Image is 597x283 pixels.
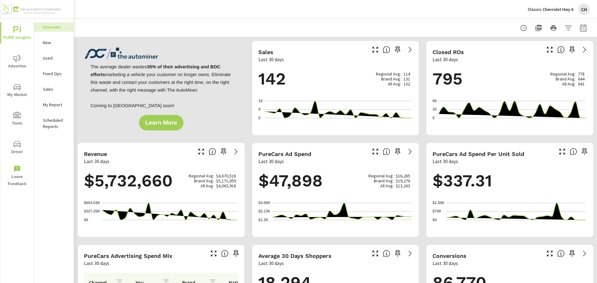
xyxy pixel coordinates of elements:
span: Save this to your personalized report [393,45,403,55]
p: Last 30 days [258,157,284,165]
p: New [43,39,69,46]
span: Save this to your personalized report [567,249,577,258]
span: Save this to your personalized report [393,249,403,258]
button: Make Fullscreen [557,147,567,157]
p: Last 30 days [433,56,458,63]
p: $16,285 [396,173,410,178]
p: 131 [404,76,410,81]
a: See more details in report [231,147,241,157]
span: Number of Repair Orders Closed by the selected dealership group over the selected time range. [So... [557,46,565,53]
span: Learn More [145,120,177,126]
p: Brand Avg: [194,178,214,183]
text: 33 [433,107,437,112]
div: nav menu [0,19,34,190]
p: Scheduled Reports [43,117,69,130]
p: 102 [404,81,410,86]
h5: PureCars Advertising Spend Mix [84,253,172,259]
button: Make Fullscreen [196,147,206,157]
p: [DATE] [391,123,413,129]
text: $0 [84,218,88,222]
h5: Revenue [84,151,107,157]
p: Used [43,55,69,61]
p: Last 30 days [258,259,284,267]
p: [DATE] [264,123,286,129]
a: See more details in report [405,147,415,157]
span: Tools [2,112,32,127]
text: 18 [258,99,263,103]
p: Regional Avg: [189,173,214,178]
p: $19,276 [396,178,410,183]
span: Advertise [2,55,32,70]
text: $749 [433,209,441,214]
p: [DATE] [102,225,124,231]
p: Regional Avg: [368,173,394,178]
span: Save this to your personalized report [393,147,403,157]
h5: Closed ROs [433,49,464,55]
h1: 795 [433,68,587,89]
text: 0 [433,116,435,120]
p: Regional Avg: [550,71,576,76]
p: Regional Avg: [376,71,401,76]
p: 644 [578,76,585,81]
p: [DATE] [391,225,413,231]
span: Total sales revenue over the selected date range. [Source: This data is sourced from the dealer’s... [209,148,216,155]
text: $654.53K [84,201,100,205]
p: My Report [43,102,69,108]
button: Make Fullscreen [545,45,555,55]
span: Save this to your personalized report [567,45,577,55]
p: Last 30 days [433,157,458,165]
p: 641 [578,81,585,86]
span: Save this to your personalized report [219,147,229,157]
h1: 142 [258,68,413,89]
h5: PureCars Ad Spend [258,151,311,157]
p: [DATE] [447,225,468,231]
h1: $337.31 [433,170,587,191]
p: All Avg: [388,81,401,86]
button: Learn More [139,115,183,130]
button: Print Report [547,22,560,34]
text: 0 [258,116,261,120]
span: Save this to your personalized report [231,249,241,258]
div: New [34,38,74,47]
p: Last 30 days [258,56,284,63]
div: Used [34,53,74,63]
text: $2.13K [258,209,271,214]
h5: Conversions [433,253,466,259]
div: Sales [34,84,74,94]
div: Overview [34,22,74,32]
p: $4,063,918 [216,183,236,188]
p: Classic Chevrolet Hwy 6 [528,7,573,12]
div: My Report [34,100,74,109]
a: See more details in report [580,45,590,55]
span: The number of dealer-specified goals completed by a visitor. [Source: This data is provided by th... [557,250,565,257]
span: Average cost of advertising per each vehicle sold at the dealer over the selected date range. The... [570,148,577,155]
p: Overview [43,24,69,30]
div: Scheduled Reports [34,116,74,131]
h5: PureCars Ad Spend Per Unit Sold [433,151,524,157]
span: This table looks at how you compare to the amount of budget you spend per channel as opposed to y... [221,250,229,257]
p: [DATE] [439,123,460,129]
p: [DATE] [565,225,587,231]
p: $4,670,518 [216,173,236,178]
a: See more details in report [405,249,415,258]
p: $5,171,659 [216,178,236,183]
text: $1.50K [433,201,445,205]
button: Make Fullscreen [545,249,555,258]
button: Make Fullscreen [370,147,380,157]
p: All Avg: [380,183,394,188]
span: Total cost of media for all PureCars channels for the selected dealership group over the selected... [383,148,390,155]
p: [DATE] [565,123,587,129]
button: "Export Report to PDF" [532,22,545,34]
p: All Avg: [201,183,214,188]
button: Make Fullscreen [370,45,380,55]
button: Apply Filters [562,22,575,34]
text: $3.06K [258,201,271,205]
button: Select Date Range [577,22,590,34]
span: Number of vehicles sold by the dealership over the selected date range. [Source: This data is sou... [383,46,390,53]
text: 66 [433,99,437,103]
div: CH [578,4,590,15]
p: Last 30 days [84,157,109,165]
text: 9 [258,107,261,112]
text: $327.26K [84,209,100,214]
text: $0 [433,218,437,222]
